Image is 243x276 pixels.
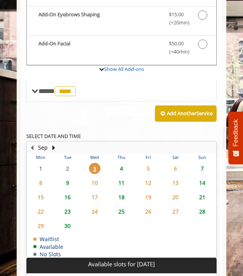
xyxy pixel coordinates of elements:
[31,10,212,29] label: Add-On Eyebrows Shaping
[3,47,27,53] label: Font Size
[35,177,47,188] span: 8
[35,220,47,231] span: 29
[116,206,127,217] span: 25
[232,119,239,147] span: Feedback
[54,154,81,161] th: Tue
[3,3,113,10] div: Outline
[116,177,127,188] span: 11
[81,176,108,190] td: Select day10
[135,190,162,204] td: Select day19
[169,40,184,48] span: $50.00
[162,154,189,161] th: Sat
[27,190,54,204] td: Select day15
[31,40,212,58] label: Add-On Facial
[158,19,194,27] span: (+20min )
[35,191,47,203] span: 15
[135,154,162,161] th: Fri
[142,206,154,217] span: 26
[196,177,208,188] span: 14
[116,163,127,174] span: 4
[89,177,101,188] span: 10
[167,110,213,117] b: Add Another Service
[81,154,108,161] th: Wed
[142,177,154,188] span: 12
[169,10,184,19] span: $15.00
[189,190,216,204] td: Select day21
[38,10,154,27] b: Add-On Eyebrows Shaping
[26,133,81,140] b: SELECT DATE AND TIME
[33,251,63,257] td: No Slots
[81,161,108,176] td: Select day3
[189,154,216,161] th: Sun
[27,176,54,190] td: Select day8
[89,206,101,217] span: 24
[158,48,194,56] span: (+40min )
[27,154,54,161] th: Mon
[29,143,35,152] button: Previous Month
[162,190,189,204] td: Select day20
[135,161,162,176] td: Select day5
[54,219,81,233] td: Select day30
[62,206,73,217] span: 23
[142,163,154,174] span: 5
[228,112,243,164] button: Feedback - Show survey
[196,206,208,217] span: 28
[54,204,81,219] td: Select day23
[30,261,213,267] p: Available slots for [DATE]
[104,66,144,72] a: Show All Add-ons
[162,161,189,176] td: Select day6
[54,190,81,204] td: Select day16
[38,40,154,56] b: Add-On Facial
[189,204,216,219] td: Select day28
[62,191,73,203] span: 16
[38,143,48,152] button: Sep
[108,161,135,176] td: Select day4
[189,161,216,176] td: Select day7
[162,204,189,219] td: Select day27
[196,163,208,174] span: 7
[62,220,73,231] span: 30
[33,244,63,250] td: Available
[155,105,217,122] button: Add AnotherService
[27,219,54,233] td: Select day29
[170,206,181,217] span: 27
[3,24,113,33] h3: Style
[81,204,108,219] td: Select day24
[81,190,108,204] td: Select day17
[142,191,154,203] span: 19
[27,204,54,219] td: Select day22
[9,54,22,60] span: 16 px
[170,177,181,188] span: 13
[89,163,101,174] span: 3
[108,176,135,190] td: Select day11
[62,177,73,188] span: 9
[33,236,63,242] td: Waitlist
[108,204,135,219] td: Select day25
[50,143,57,152] button: Next Month
[135,176,162,190] td: Select day12
[108,154,135,161] th: Thu
[170,191,181,203] span: 20
[12,10,42,17] a: Back to Top
[89,191,101,203] span: 17
[189,176,216,190] td: Select day14
[170,163,181,174] span: 6
[116,191,127,203] span: 18
[35,206,47,217] span: 22
[54,176,81,190] td: Select day9
[108,190,135,204] td: Select day18
[162,176,189,190] td: Select day13
[196,191,208,203] span: 21
[135,204,162,219] td: Select day26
